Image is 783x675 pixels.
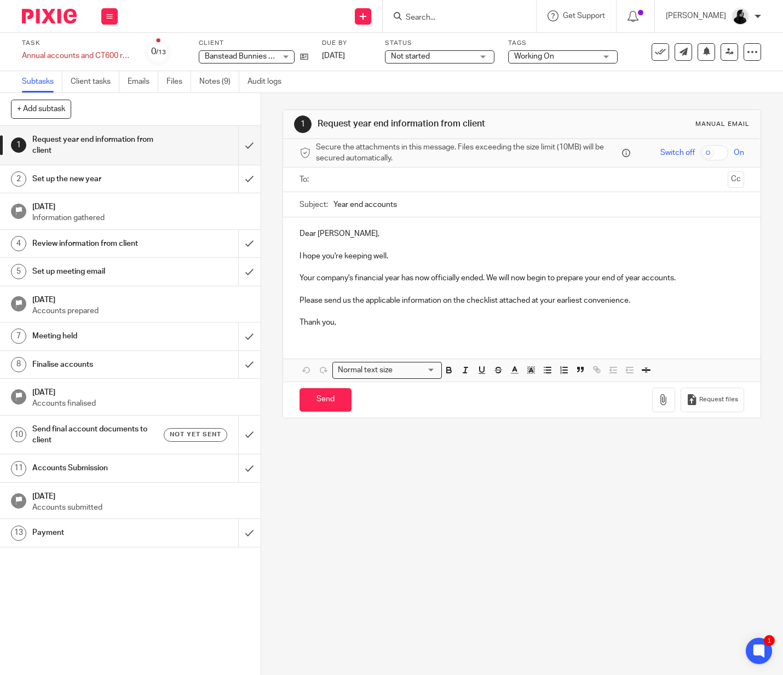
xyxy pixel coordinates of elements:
[728,171,744,188] button: Cc
[11,264,26,279] div: 5
[32,305,250,316] p: Accounts prepared
[300,251,744,262] p: I hope you're keeping well.
[764,635,775,646] div: 1
[32,292,250,305] h1: [DATE]
[32,131,162,159] h1: Request year end information from client
[11,236,26,251] div: 4
[316,142,619,164] span: Secure the attachments in this message. Files exceeding the size limit (10MB) will be secured aut...
[166,71,191,93] a: Files
[695,120,750,129] div: Manual email
[294,116,312,133] div: 1
[32,502,250,513] p: Accounts submitted
[300,273,744,284] p: Your company's financial year has now officially ended. We will now begin to prepare your end of ...
[11,171,26,187] div: 2
[199,39,308,48] label: Client
[71,71,119,93] a: Client tasks
[391,53,430,60] span: Not started
[32,171,162,187] h1: Set up the new year
[32,356,162,373] h1: Finalise accounts
[300,228,744,239] p: Dear [PERSON_NAME],
[32,328,162,344] h1: Meeting held
[32,212,250,223] p: Information gathered
[332,362,442,379] div: Search for option
[32,398,250,409] p: Accounts finalised
[335,365,395,376] span: Normal text size
[666,10,726,21] p: [PERSON_NAME]
[681,388,744,412] button: Request files
[32,421,162,449] h1: Send final account documents to client
[32,384,250,398] h1: [DATE]
[322,52,345,60] span: [DATE]
[170,430,221,439] span: Not yet sent
[11,427,26,442] div: 10
[405,13,503,23] input: Search
[32,524,162,541] h1: Payment
[11,526,26,541] div: 13
[660,147,695,158] span: Switch off
[732,8,749,25] img: PHOTO-2023-03-20-11-06-28%203.jpg
[151,45,166,58] div: 0
[508,39,618,48] label: Tags
[32,235,162,252] h1: Review information from client
[128,71,158,93] a: Emails
[699,395,738,404] span: Request files
[11,357,26,372] div: 8
[32,488,250,502] h1: [DATE]
[385,39,494,48] label: Status
[156,49,166,55] small: /13
[22,9,77,24] img: Pixie
[300,199,328,210] label: Subject:
[199,71,239,93] a: Notes (9)
[11,328,26,344] div: 7
[322,39,371,48] label: Due by
[396,365,435,376] input: Search for option
[205,53,294,60] span: Banstead Bunnies Limited
[11,100,71,118] button: + Add subtask
[11,137,26,153] div: 1
[32,263,162,280] h1: Set up meeting email
[300,388,352,412] input: Send
[300,317,744,328] p: Thank you,
[22,71,62,93] a: Subtasks
[11,461,26,476] div: 11
[32,460,162,476] h1: Accounts Submission
[22,50,131,61] div: Annual accounts and CT600 return
[300,174,312,185] label: To:
[22,39,131,48] label: Task
[563,12,605,20] span: Get Support
[734,147,744,158] span: On
[300,295,744,306] p: Please send us the applicable information on the checklist attached at your earliest convenience.
[318,118,545,130] h1: Request year end information from client
[514,53,554,60] span: Working On
[32,199,250,212] h1: [DATE]
[247,71,290,93] a: Audit logs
